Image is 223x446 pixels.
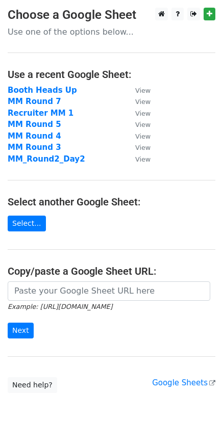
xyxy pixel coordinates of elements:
h4: Use a recent Google Sheet: [8,68,215,81]
a: View [125,132,151,141]
a: View [125,86,151,95]
a: Need help? [8,377,57,393]
input: Paste your Google Sheet URL here [8,281,210,301]
a: MM Round 5 [8,120,61,129]
a: Booth Heads Up [8,86,77,95]
small: View [135,121,151,128]
a: MM Round 3 [8,143,61,152]
a: View [125,109,151,118]
a: View [125,97,151,106]
small: View [135,133,151,140]
a: MM Round 4 [8,132,61,141]
a: View [125,120,151,129]
a: MM_Round2_Day2 [8,154,85,164]
p: Use one of the options below... [8,27,215,37]
h4: Select another Google Sheet: [8,196,215,208]
a: Google Sheets [152,378,215,387]
a: View [125,154,151,164]
small: Example: [URL][DOMAIN_NAME] [8,303,112,310]
a: Select... [8,216,46,231]
a: MM Round 7 [8,97,61,106]
input: Next [8,323,34,338]
a: View [125,143,151,152]
small: View [135,98,151,106]
h3: Choose a Google Sheet [8,8,215,22]
small: View [135,144,151,151]
h4: Copy/paste a Google Sheet URL: [8,265,215,277]
small: View [135,87,151,94]
a: Recruiter MM 1 [8,109,73,118]
small: View [135,110,151,117]
small: View [135,155,151,163]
